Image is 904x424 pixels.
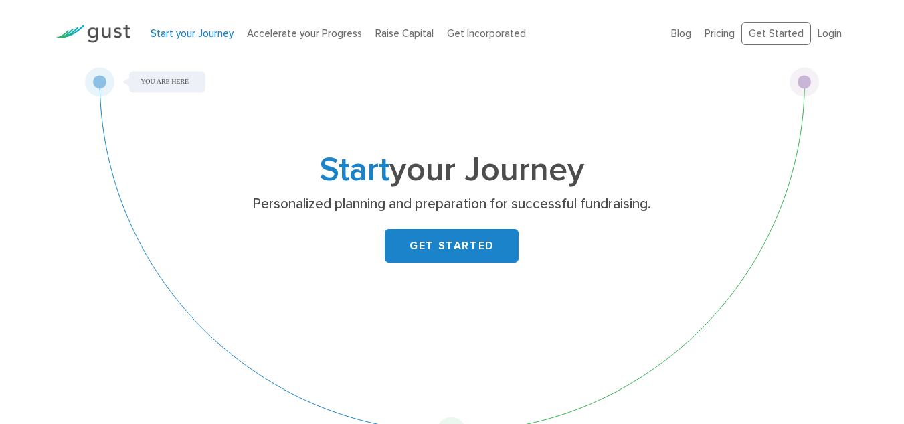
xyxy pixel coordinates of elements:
[56,25,130,43] img: Gust Logo
[671,27,691,40] a: Blog
[741,22,811,46] a: Get Started
[818,27,842,40] a: Login
[187,155,716,186] h1: your Journey
[151,27,234,40] a: Start your Journey
[385,229,519,263] a: GET STARTED
[375,27,434,40] a: Raise Capital
[705,27,735,40] a: Pricing
[193,195,711,214] p: Personalized planning and preparation for successful fundraising.
[247,27,362,40] a: Accelerate your Progress
[447,27,526,40] a: Get Incorporated
[320,150,389,190] span: Start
